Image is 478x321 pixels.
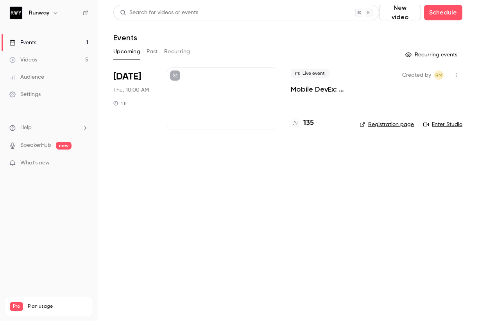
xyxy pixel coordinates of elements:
a: Registration page [360,121,414,128]
h4: 135 [303,118,314,128]
span: new [56,142,72,150]
img: Runway [10,7,22,19]
h6: Runway [29,9,49,17]
h1: Events [113,33,137,42]
span: Live event [291,69,329,78]
a: 135 [291,118,314,128]
a: Enter Studio [423,121,462,128]
span: What's new [20,159,50,167]
div: Search for videos or events [120,9,198,17]
button: Upcoming [113,45,140,58]
iframe: Noticeable Trigger [79,160,88,167]
button: Schedule [424,5,462,20]
div: Audience [9,73,44,81]
div: Videos [9,56,37,64]
span: [DATE] [113,70,141,83]
a: Mobile DevEx: The true cost of mobile releases [291,85,347,94]
li: help-dropdown-opener [9,124,88,132]
button: Recurring [164,45,190,58]
button: Recurring events [402,49,462,61]
button: Past [147,45,158,58]
div: Oct 9 Thu, 1:00 PM (America/New York) [113,67,154,130]
span: Thu, 10:00 AM [113,86,149,94]
span: RM [435,70,442,80]
span: Plan usage [28,303,88,310]
div: Settings [9,90,41,98]
button: New video [379,5,421,20]
span: Riley Maguire [434,70,444,80]
span: Pro [10,302,23,311]
span: Created by [402,70,431,80]
a: SpeakerHub [20,141,51,150]
span: Help [20,124,32,132]
div: Events [9,39,36,47]
div: 1 h [113,100,127,106]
